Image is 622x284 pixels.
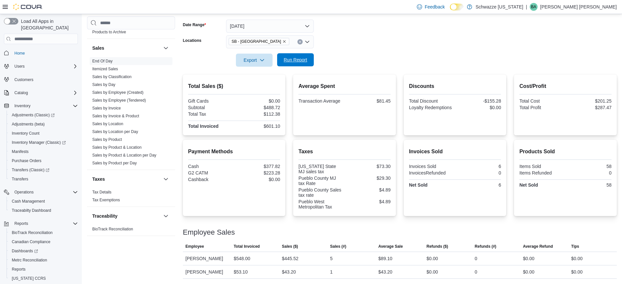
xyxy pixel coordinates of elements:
span: Catalog [12,89,78,97]
a: Sales by Invoice & Product [92,114,139,118]
span: Sales by Location per Day [92,129,138,134]
h2: Payment Methods [188,148,280,156]
img: Cova [13,4,43,10]
h2: Invoices Sold [409,148,501,156]
span: Canadian Compliance [9,238,78,246]
button: Remove SB - Pueblo West from selection in this group [282,40,286,43]
a: Sales by Product & Location per Day [92,153,156,158]
div: Items Sold [519,164,564,169]
button: Reports [12,220,31,227]
a: Sales by Employee (Tendered) [92,98,146,103]
button: Cash Management [7,197,80,206]
div: Sales [87,57,175,170]
span: Feedback [425,4,445,10]
span: Inventory [14,103,30,109]
a: Adjustments (Classic) [7,110,80,120]
a: Home [12,49,27,57]
a: Transfers [9,175,31,183]
a: Reports [9,265,28,273]
h2: Products Sold [519,148,612,156]
button: Taxes [162,175,170,183]
span: Sales by Product & Location [92,145,142,150]
div: $29.30 [346,175,391,181]
span: Inventory Count [9,129,78,137]
span: Average Refund [523,244,553,249]
p: [PERSON_NAME] [PERSON_NAME] [540,3,617,11]
a: Adjustments (beta) [9,120,47,128]
span: Reports [9,265,78,273]
span: Inventory [12,102,78,110]
span: [US_STATE] CCRS [12,276,46,281]
div: $81.45 [346,98,391,104]
button: Open list of options [305,39,310,44]
a: Sales by Product [92,137,122,142]
h2: Cost/Profit [519,82,612,90]
button: Metrc Reconciliation [7,256,80,265]
span: Sales by Invoice & Product [92,113,139,119]
span: Operations [12,188,78,196]
a: [US_STATE] CCRS [9,275,48,282]
div: -$155.28 [456,98,501,104]
span: Canadian Compliance [12,239,50,244]
a: Traceabilty Dashboard [9,207,54,214]
div: $4.89 [346,199,391,204]
div: Gift Cards [188,98,233,104]
a: BioTrack Reconciliation [92,227,133,231]
span: Traceabilty Dashboard [9,207,78,214]
div: Cash [188,164,233,169]
button: Customers [1,75,80,84]
div: $0.00 [523,255,534,262]
span: Refunds (#) [475,244,496,249]
span: Itemized Sales [92,66,118,72]
span: SB - Pueblo West [229,38,289,45]
div: 58 [567,182,612,188]
button: Home [1,48,80,58]
div: $223.28 [236,170,280,175]
button: Operations [12,188,36,196]
span: Sales by Classification [92,74,132,79]
a: Sales by Day [92,82,116,87]
a: BioTrack Reconciliation [9,229,55,237]
span: Sales by Product per Day [92,160,137,166]
a: Manifests [9,148,31,156]
button: Traceability [162,212,170,220]
button: Sales [92,45,161,51]
a: Sales by Location per Day [92,129,138,134]
a: Tax Exemptions [92,198,120,202]
span: Manifests [9,148,78,156]
span: Employee [186,244,204,249]
button: [DATE] [226,20,314,33]
button: Users [1,62,80,71]
div: $488.72 [236,105,280,110]
div: Pueblo West Metropolitan Tax [298,199,343,209]
div: Cashback [188,177,233,182]
span: Transfers (Classic) [12,167,49,173]
button: Adjustments (beta) [7,120,80,129]
span: Customers [12,75,78,84]
span: Tips [571,244,579,249]
span: Sales (#) [330,244,346,249]
div: 6 [456,182,501,188]
a: Tax Details [92,190,112,194]
button: Reports [1,219,80,228]
h3: Taxes [92,176,105,182]
span: Home [12,49,78,57]
span: Adjustments (beta) [12,122,45,127]
a: Inventory Manager (Classic) [7,138,80,147]
span: Catalog [14,90,28,95]
button: Users [12,62,27,70]
button: Canadian Compliance [7,237,80,246]
span: Metrc Reconciliation [12,258,47,263]
span: Sales ($) [282,244,298,249]
span: Load All Apps in [GEOGRAPHIC_DATA] [18,18,78,31]
div: $53.10 [234,268,248,276]
div: $43.20 [282,268,296,276]
span: Adjustments (Classic) [12,112,55,118]
p: Schwazze [US_STATE] [475,3,523,11]
div: $112.38 [236,111,280,117]
span: Home [14,51,25,56]
span: Washington CCRS [9,275,78,282]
